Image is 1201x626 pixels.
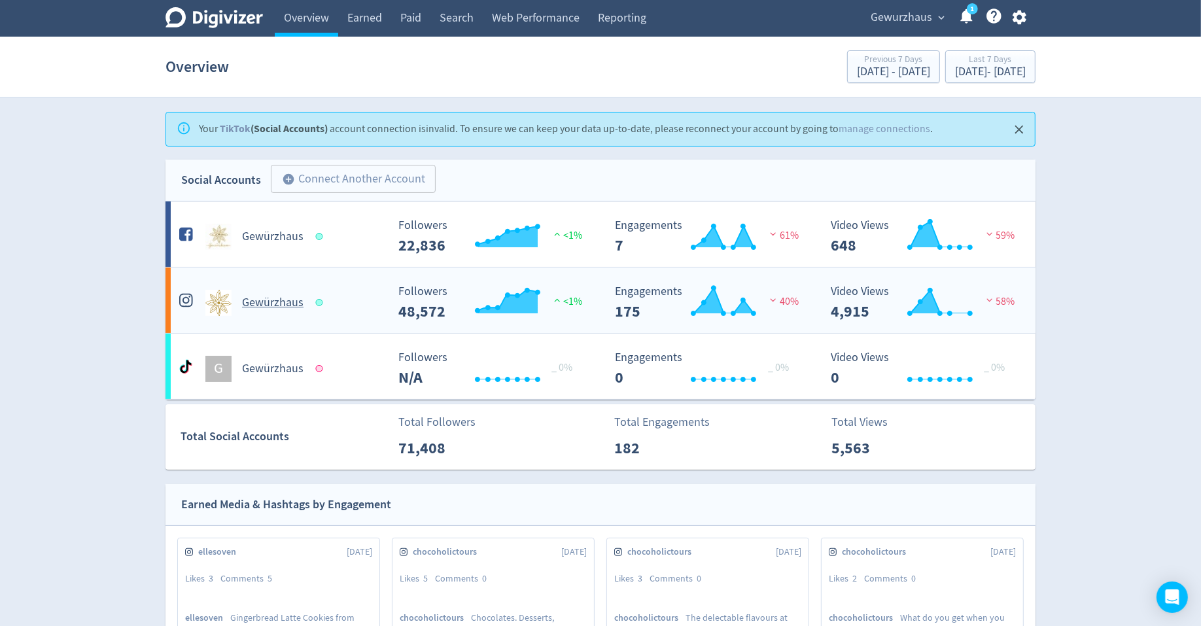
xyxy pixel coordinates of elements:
[392,285,589,320] svg: Followers ---
[864,572,923,585] div: Comments
[347,546,372,559] span: [DATE]
[825,219,1021,254] svg: Video Views 648
[839,122,930,135] a: manage connections
[955,55,1026,66] div: Last 7 Days
[768,361,789,374] span: _ 0%
[967,3,978,14] a: 1
[181,427,389,446] div: Total Social Accounts
[413,546,484,559] span: chocoholictours
[983,295,996,305] img: negative-performance.svg
[185,572,220,585] div: Likes
[552,361,573,374] span: _ 0%
[945,50,1036,83] button: Last 7 Days[DATE]- [DATE]
[767,295,799,308] span: 40%
[242,229,304,245] h5: Gewürzhaus
[561,546,587,559] span: [DATE]
[614,612,686,624] span: chocoholictours
[205,356,232,382] div: G
[220,122,328,135] strong: (Social Accounts)
[767,295,780,305] img: negative-performance.svg
[242,361,304,377] h5: Gewürzhaus
[392,219,589,254] svg: Followers ---
[551,229,564,239] img: positive-performance.svg
[857,66,930,78] div: [DATE] - [DATE]
[857,55,930,66] div: Previous 7 Days
[165,46,229,88] h1: Overview
[608,351,805,386] svg: Engagements 0
[205,290,232,316] img: Gewürzhaus undefined
[767,229,780,239] img: negative-performance.svg
[608,285,805,320] svg: Engagements 175
[400,612,471,624] span: chocoholictours
[847,50,940,83] button: Previous 7 Days[DATE] - [DATE]
[316,299,327,306] span: Data last synced: 15 Sep 2025, 1:01am (AEST)
[165,334,1036,399] a: GGewürzhaus Followers --- _ 0% Followers N/A Engagements 0 Engagements 0 _ 0% Video Views 0 Video...
[423,572,428,584] span: 5
[185,612,230,624] span: ellesoven
[984,361,1005,374] span: _ 0%
[271,165,436,194] button: Connect Another Account
[392,351,589,386] svg: Followers ---
[551,295,583,308] span: <1%
[842,546,913,559] span: chocoholictours
[282,173,295,186] span: add_circle
[220,572,279,585] div: Comments
[316,365,327,372] span: Data last synced: 3 Sep 2023, 6:01am (AEST)
[866,7,948,28] button: Gewurzhaus
[608,219,805,254] svg: Engagements 7
[650,572,708,585] div: Comments
[829,572,864,585] div: Likes
[165,201,1036,267] a: Gewürzhaus undefinedGewürzhaus Followers --- Followers 22,836 <1% Engagements 7 Engagements 7 61%...
[971,5,974,14] text: 1
[831,436,907,460] p: 5,563
[435,572,494,585] div: Comments
[398,436,474,460] p: 71,408
[776,546,801,559] span: [DATE]
[220,122,251,135] a: TikTok
[205,224,232,250] img: Gewürzhaus undefined
[181,495,391,514] div: Earned Media & Hashtags by Engagement
[198,546,243,559] span: ellesoven
[697,572,701,584] span: 0
[209,572,213,584] span: 3
[316,233,327,240] span: Data last synced: 15 Sep 2025, 1:01am (AEST)
[831,413,907,431] p: Total Views
[165,268,1036,333] a: Gewürzhaus undefinedGewürzhaus Followers --- Followers 48,572 <1% Engagements 175 Engagements 175...
[983,295,1015,308] span: 58%
[852,572,857,584] span: 2
[871,7,932,28] span: Gewurzhaus
[400,572,435,585] div: Likes
[398,413,476,431] p: Total Followers
[614,436,689,460] p: 182
[825,351,1021,386] svg: Video Views 0
[983,229,996,239] img: negative-performance.svg
[829,612,900,624] span: chocoholictours
[242,295,304,311] h5: Gewürzhaus
[482,572,487,584] span: 0
[614,413,710,431] p: Total Engagements
[983,229,1015,242] span: 59%
[1009,119,1030,141] button: Close
[1157,582,1188,613] div: Open Intercom Messenger
[551,229,583,242] span: <1%
[990,546,1016,559] span: [DATE]
[551,295,564,305] img: positive-performance.svg
[767,229,799,242] span: 61%
[935,12,947,24] span: expand_more
[638,572,642,584] span: 3
[261,167,436,194] a: Connect Another Account
[268,572,272,584] span: 5
[614,572,650,585] div: Likes
[181,171,261,190] div: Social Accounts
[627,546,699,559] span: chocoholictours
[955,66,1026,78] div: [DATE] - [DATE]
[199,116,933,142] div: Your account connection is invalid . To ensure we can keep your data up-to-date, please reconnect...
[825,285,1021,320] svg: Video Views 4,915
[911,572,916,584] span: 0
